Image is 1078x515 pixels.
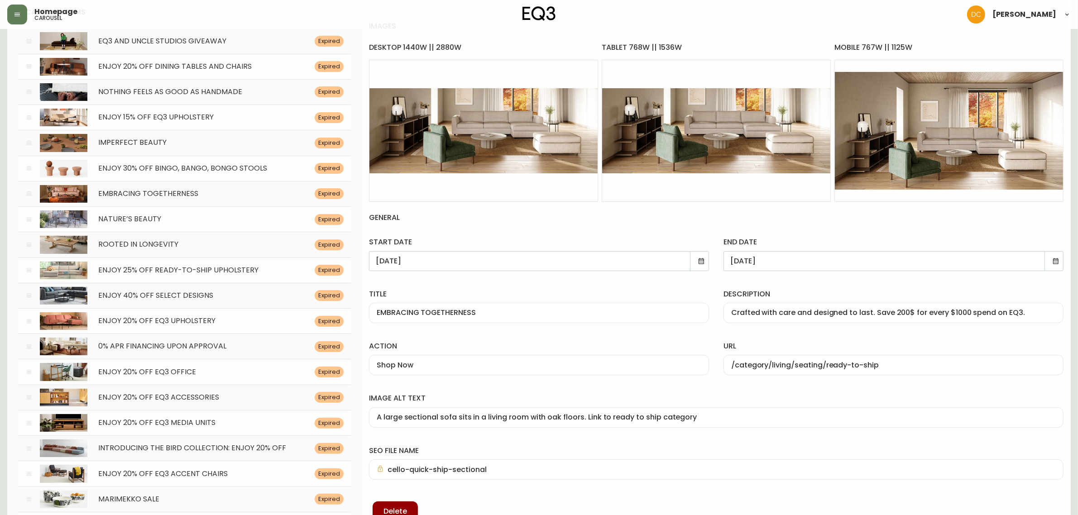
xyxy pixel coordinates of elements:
h4: general [369,202,1064,234]
div: ENJOY 20% OFF EQ3 UPHOLSTERYExpired [18,308,351,334]
img: eq3-slope-pink-fabric-sofa_COMPRESSED.jpg [40,185,87,203]
span: IMPERFECT BEAUTY [98,137,167,148]
h4: tablet 768w || 1536w [602,43,831,60]
img: eq3-ban-oak-coffee-table_COMPRESSED.jpg [40,236,87,253]
span: ENJOY 20% OFF DINING TABLES AND CHAIRS [98,61,252,72]
div: ENJOY 25% OFF READY-TO-SHIP UPHOLSTERYExpired [18,257,351,283]
label: start date [369,237,709,247]
img: oak-shelf-various-eq3-vases_COMPRESSED.jpg [40,389,87,406]
label: action [369,341,709,351]
span: NOTHING FEELS AS GOOD AS HANDMADE [98,86,242,97]
span: Expired [315,62,344,71]
input: DD/MM/YYYY [730,257,1049,265]
span: Expired [315,190,344,198]
img: stoneware-plates-dew_COMPRESSED.jpg [40,134,87,152]
div: ENJOY 40% OFF SELECT DESIGNSExpired [18,283,351,308]
span: Expired [315,444,344,453]
span: Homepage [34,8,77,15]
label: url [723,341,1064,351]
h4: mobile 767w || 1125w [834,43,1064,60]
div: IMPERFECT BEAUTYExpired [18,130,351,155]
label: seo file name [369,446,1064,456]
div: 0% APR FINANCING UPON APPROVALExpired [18,334,351,359]
span: Expired [315,317,344,325]
label: end date [723,237,1064,247]
img: bird-studio-fabric-sectional_COMPRESSED.jpg [40,439,87,457]
img: eq3-pink-sectional-sofa_COMPRESSED.jpg [40,312,87,330]
span: Expired [315,37,344,45]
img: eq3-tubular-steel-tables_COMPRESSED.jpg [40,287,87,305]
span: Expired [315,291,344,300]
div: EQ3 AND UNCLE STUDIOS GIVEAWAYExpired [18,28,351,53]
span: ENJOY 20% OFF EQ3 ACCESSORIES [98,392,219,402]
span: ENJOY 15% OFF EQ3 UPHOLSTERY [98,112,214,122]
span: Expired [315,88,344,96]
span: Expired [315,343,344,351]
span: Expired [315,215,344,224]
div: ENJOY 20% OFF EQ3 OFFICEExpired [18,359,351,384]
span: Expired [315,419,344,427]
img: eq3-walnut-media-unit-boom_COMPRESSED.jpg [40,414,87,432]
span: INTRODUCING THE BIRD COLLECTION: ENJOY 20% OFF [98,443,286,453]
span: NATURE’S BEAUTY [98,214,161,224]
img: eq3-terracotta-stools_COMPRESSED.jpg [40,160,87,177]
span: ENJOY 20% OFF EQ3 OFFICE [98,367,196,377]
span: Expired [315,266,344,274]
span: Expired [315,139,344,147]
div: MARIMEKKO SALEExpired [18,486,351,512]
span: ENJOY 25% OFF READY-TO-SHIP UPHOLSTERY [98,265,259,275]
span: MARIMEKKO SALE [98,494,159,504]
span: Expired [315,470,344,478]
div: ENJOY 20% OFF EQ3 MEDIA UNITSExpired [18,410,351,435]
img: eq3-white-fabric-sectional_COMPRESSED.jpg [40,338,87,355]
img: marble-table-with-black-oak-dining-room-chairs_COMPRESSED.jpg [40,58,87,76]
div: ENJOY 30% OFF BINGO, BANGO, BONGO STOOLSExpired [18,156,351,181]
span: Expired [315,241,344,249]
input: DD/MM/YYYY [376,257,694,265]
img: ready-to-ship-cello-sectional_COMPRESSED.jpg [40,262,87,279]
span: EMBRACING TOGETHERNESS [98,188,198,199]
label: title [369,289,709,299]
div: ENJOY 20% OFF DINING TABLES AND CHAIRSExpired [18,54,351,79]
img: COMPRESSED.jpg [40,32,87,50]
img: chiara-leather-lounge-chair-studio_COMPRESSED.jpg [40,465,87,482]
span: Expired [315,368,344,376]
span: ENJOY 20% OFF EQ3 MEDIA UNITS [98,417,216,428]
label: description [723,289,1064,299]
span: Expired [315,164,344,172]
span: ROOTED IN LONGEVITY [98,239,178,249]
div: EMBRACING TOGETHERNESSExpired [18,181,351,206]
div: ROOTED IN LONGEVITYExpired [18,232,351,257]
img: logo [522,6,556,21]
label: image alt text [369,393,1064,403]
span: ENJOY 40% OFF SELECT DESIGNS [98,290,213,300]
div: ENJOY 20% OFF EQ3 ACCENT CHAIRSExpired [18,461,351,486]
span: ENJOY 20% OFF EQ3 UPHOLSTERY [98,315,216,326]
div: ENJOY 20% OFF EQ3 ACCESSORIESExpired [18,385,351,410]
span: ENJOY 20% OFF EQ3 ACCENT CHAIRS [98,468,228,479]
img: trivia-charcoal-office-desk_COMPRESSED.jpg [40,363,87,381]
span: ENJOY 30% OFF BINGO, BANGO, BONGO STOOLS [98,163,267,173]
span: Expired [315,495,344,503]
span: Expired [315,393,344,401]
h4: desktop 1440w || 2880w [369,43,598,60]
h5: carousel [34,15,62,21]
img: marimekko-siirtolapuutarha-bowls_COMPRESSED.jpg [40,491,87,508]
span: EQ3 AND UNCLE STUDIOS GIVEAWAY [98,36,226,46]
img: 7eb451d6983258353faa3212700b340b [967,5,985,24]
div: ENJOY 15% OFF EQ3 UPHOLSTERYExpired [18,105,351,130]
img: a%20large%20white%20rug%20is%20shown%20being%20made_COMPRESSED.jpg [40,83,87,101]
div: NOTHING FEELS AS GOOD AS HANDMADEExpired [18,79,351,105]
span: [PERSON_NAME] [992,11,1056,18]
img: reverie-white-leather-sectional_COMPRESSED.jpg [40,109,87,126]
div: NATURE’S BEAUTYExpired [18,206,351,232]
div: INTRODUCING THE BIRD COLLECTION: ENJOY 20% OFFExpired [18,435,351,461]
span: 0% APR FINANCING UPON APPROVAL [98,341,226,351]
img: cape-outdoor-dining-table_COMPRESSED.jpg [40,210,87,228]
span: Expired [315,114,344,122]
